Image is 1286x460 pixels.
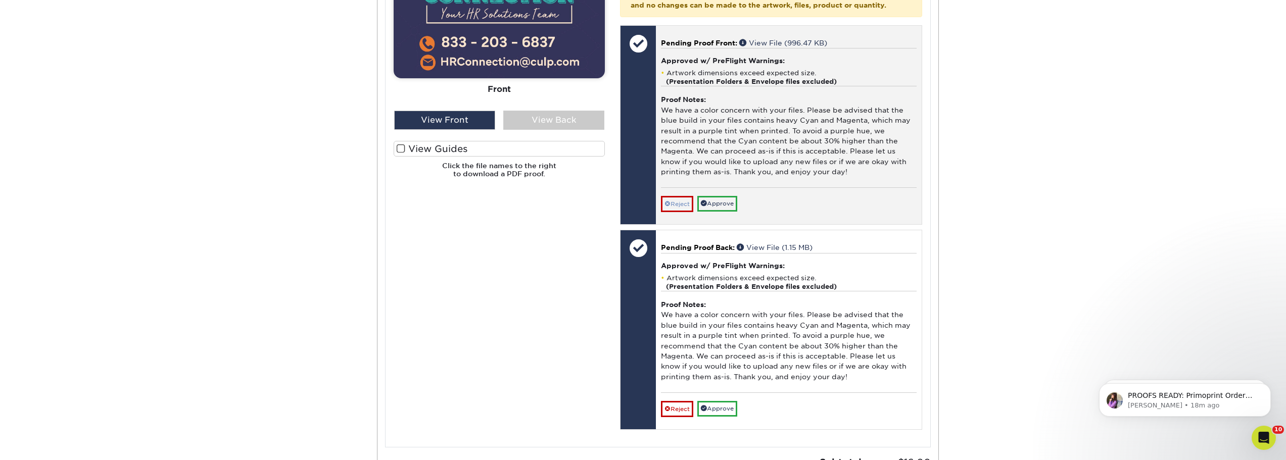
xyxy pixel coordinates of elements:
div: View Front [394,111,495,130]
strong: (Presentation Folders & Envelope files excluded) [666,78,837,85]
strong: (Presentation Folders & Envelope files excluded) [666,283,837,290]
span: Pending Proof Back: [661,243,735,251]
div: We have a color concern with your files. Please be advised that the blue build in your files cont... [661,291,916,392]
span: Pending Proof Front: [661,39,737,47]
div: Front [394,78,605,100]
strong: Proof Notes: [661,300,706,309]
span: 10 [1272,426,1284,434]
a: View File (996.47 KB) [739,39,827,47]
h4: Approved w/ PreFlight Warnings: [661,57,916,65]
div: View Back [503,111,604,130]
a: Approve [697,196,737,212]
h6: Click the file names to the right to download a PDF proof. [394,162,605,186]
a: View File (1.15 MB) [737,243,813,251]
iframe: Intercom notifications message [1084,362,1286,433]
iframe: Intercom live chat [1252,426,1276,450]
strong: Proof Notes: [661,95,706,104]
a: Reject [661,196,693,212]
div: We have a color concern with your files. Please be advised that the blue build in your files cont... [661,86,916,187]
a: Reject [661,401,693,417]
a: Approve [697,401,737,417]
li: Artwork dimensions exceed expected size. [661,274,916,291]
h4: Approved w/ PreFlight Warnings: [661,262,916,270]
li: Artwork dimensions exceed expected size. [661,69,916,86]
label: View Guides [394,141,605,157]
